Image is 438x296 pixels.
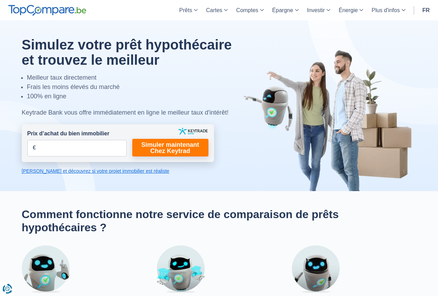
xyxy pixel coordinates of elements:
[157,245,205,293] img: Etape 2
[27,92,248,101] li: 100% en ligne
[8,5,86,16] img: TopCompare
[27,73,248,82] li: Meilleur taux directement
[243,49,417,191] img: image-hero
[27,82,248,92] li: Frais les moins élevés du marché
[22,168,214,174] a: [PERSON_NAME] et découvrez si votre projet immobilier est réaliste
[292,245,340,293] img: Etape 3
[178,128,208,135] img: keytrade
[33,144,36,152] span: €
[22,245,70,293] img: Etape 1
[27,130,109,138] label: Prix d’achat du bien immobilier
[22,208,417,234] h2: Comment fonctionne notre service de comparaison de prêts hypothécaires ?
[22,108,248,117] div: Keytrade Bank vous offre immédiatement en ligne le meilleur taux d'intérêt!
[132,139,208,156] a: Simuler maintenant Chez Keytrad
[22,37,248,68] h1: Simulez votre prêt hypothécaire et trouvez le meilleur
